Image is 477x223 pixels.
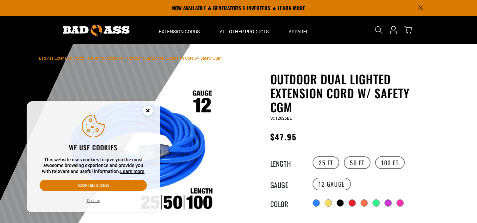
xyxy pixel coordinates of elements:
a: Return to Collection [88,56,123,61]
summary: All Other Products [210,16,279,44]
a: Learn more [120,169,144,174]
legend: Color [270,199,304,207]
span: $47.95 [270,131,297,143]
span: Extension Cords [159,29,200,35]
h1: Outdoor Dual Lighted Extension Cord w/ Safety CGM [270,72,433,114]
button: Decline [85,197,102,204]
label: 50 FT [344,156,370,169]
button: Accept all & close [40,180,147,191]
legend: Length [270,158,304,167]
span: SC12025BL [270,116,292,121]
legend: Gauge [270,180,304,188]
span: All Other Products [220,29,269,35]
a: Bad Ass Extension Cords [39,56,84,61]
h2: We use cookies [40,143,147,152]
p: This website uses cookies to give you the most awesome browsing experience and provide you with r... [40,157,147,175]
span: Apparel [289,29,309,35]
summary: Extension Cords [149,16,210,44]
aside: Cookie Consent [27,101,160,213]
label: 25 FT [313,156,339,169]
label: 100 FT [375,156,405,169]
span: › [124,56,126,61]
summary: Search [373,25,384,35]
label: 12 Gauge [313,178,351,190]
span: Outdoor Dual Lighted Extension Cord w/ Safety CGM [127,56,221,61]
img: Bad Ass Extension Cords [63,25,129,36]
span: › [85,56,87,61]
summary: Apparel [279,16,319,44]
nav: breadcrumbs [39,54,221,62]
